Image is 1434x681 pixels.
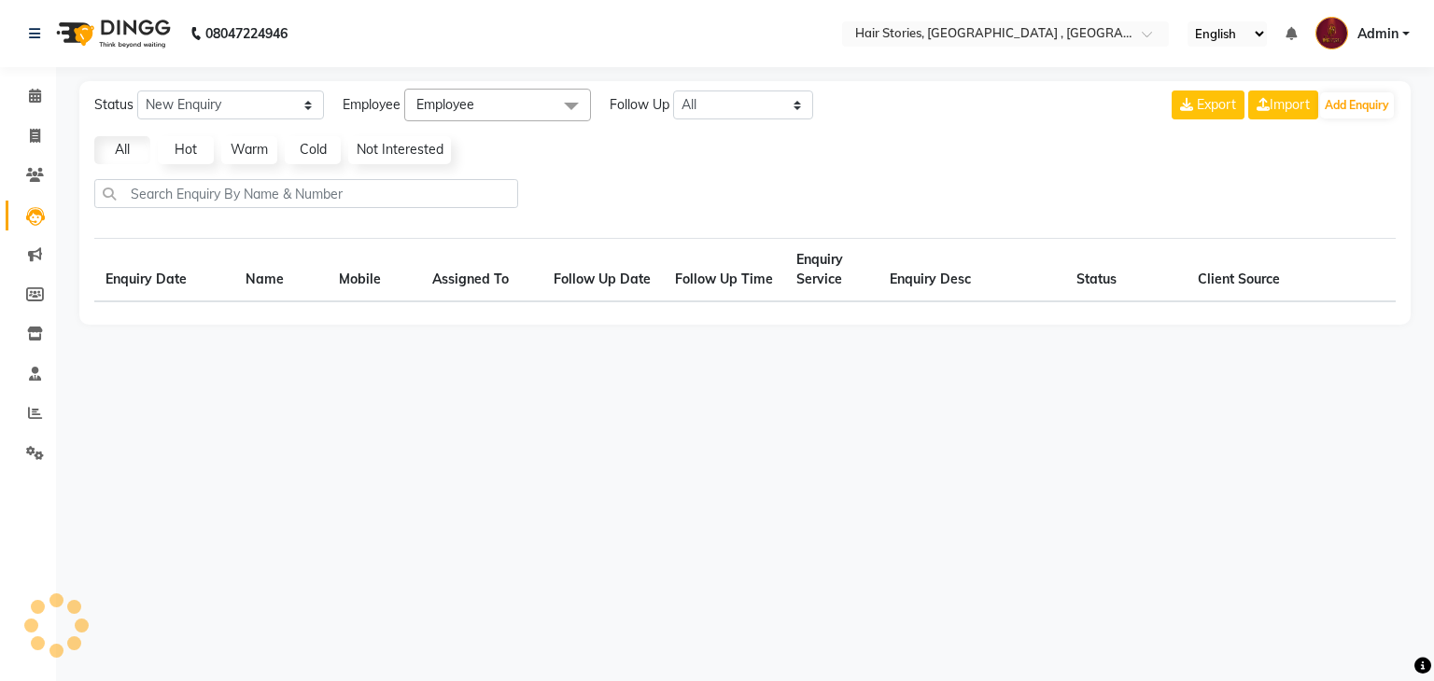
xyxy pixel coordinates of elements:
th: Assigned To [421,239,542,302]
th: Status [1065,239,1187,302]
span: Employee [343,95,401,115]
th: Enquiry Service [785,239,879,302]
th: Follow Up Date [542,239,664,302]
th: Mobile [328,239,421,302]
th: Client Source [1187,239,1308,302]
a: Warm [221,136,277,164]
span: Employee [416,96,474,113]
th: Enquiry Date [94,239,234,302]
a: All [94,136,150,164]
span: Export [1197,96,1236,113]
button: Add Enquiry [1320,92,1394,118]
span: Status [94,95,134,115]
span: Follow Up [610,95,669,115]
span: Admin [1357,24,1399,44]
a: Hot [158,136,214,164]
th: Enquiry Desc [879,239,1065,302]
a: Import [1248,90,1318,119]
img: Admin [1315,17,1348,49]
button: Export [1172,90,1244,119]
input: Search Enquiry By Name & Number [94,179,518,208]
th: Follow Up Time [664,239,785,302]
b: 08047224946 [205,7,288,60]
a: Not Interested [348,136,451,164]
a: Cold [285,136,341,164]
img: logo [48,7,176,60]
th: Name [234,239,328,302]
